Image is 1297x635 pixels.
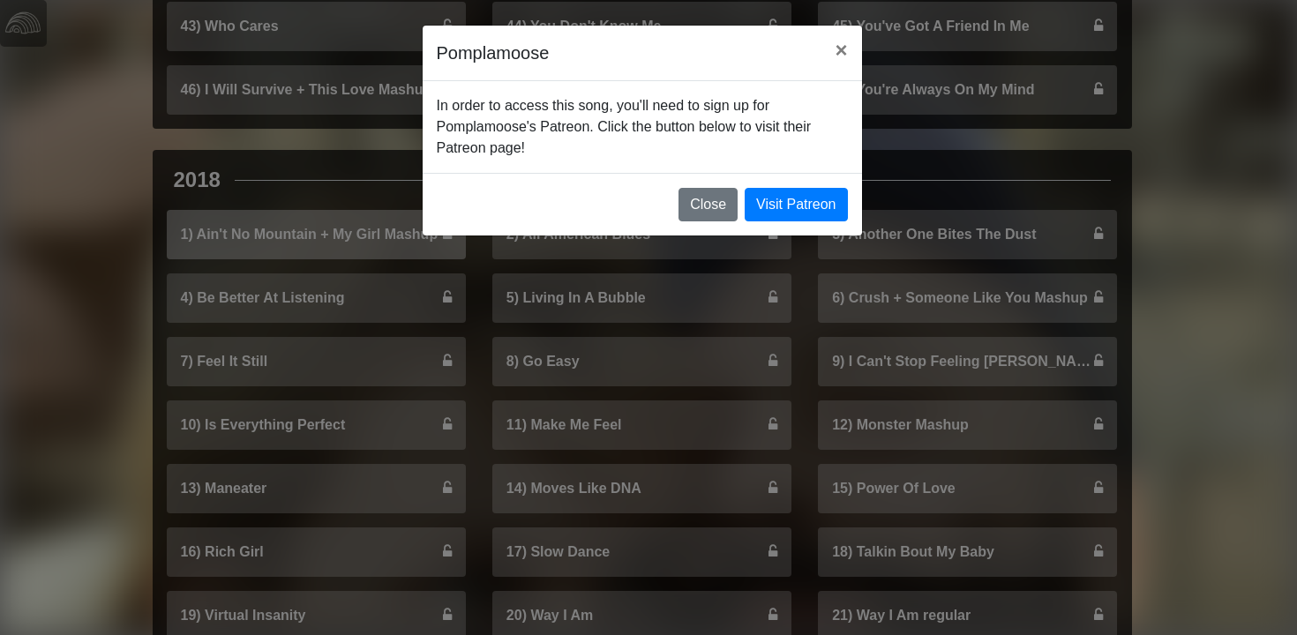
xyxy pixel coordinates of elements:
[745,188,847,221] a: Visit Patreon
[821,26,861,75] button: Close
[423,81,862,173] div: In order to access this song, you'll need to sign up for Pomplamoose's Patreon. Click the button ...
[835,38,847,62] span: ×
[678,188,738,221] button: Close
[437,40,550,66] h5: Pomplamoose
